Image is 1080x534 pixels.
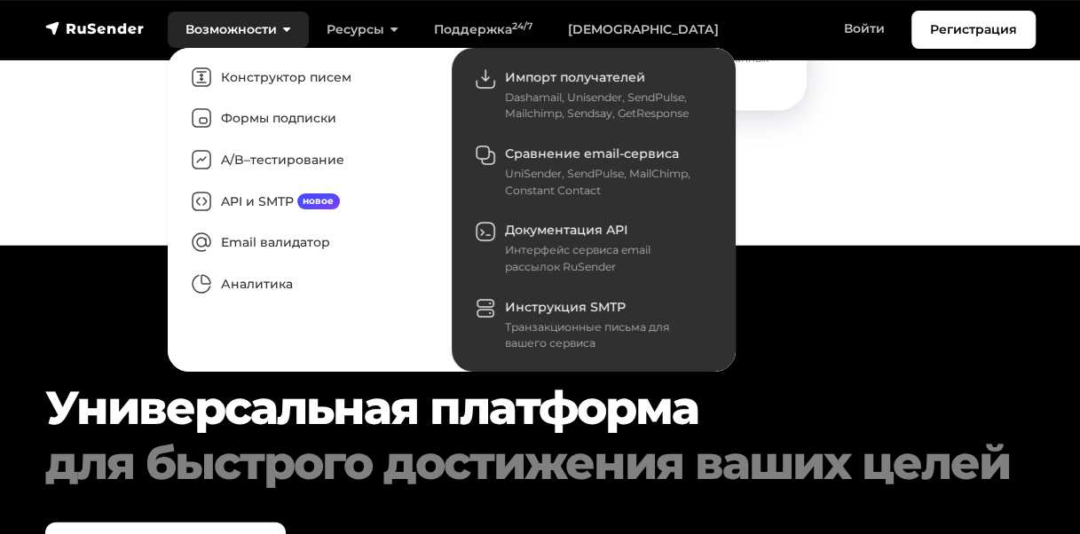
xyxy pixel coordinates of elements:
[177,139,443,181] a: A/B–тестирование
[505,319,706,352] div: Транзакционные письма для вашего сервиса
[177,223,443,264] a: Email валидатор
[505,145,679,161] span: Сравнение email-сервиса
[177,263,443,305] a: Аналитика
[45,20,145,37] img: RuSender
[505,299,626,315] span: Инструкция SMTP
[177,98,443,140] a: Формы подписки
[168,12,309,48] a: Возможности
[297,193,341,209] span: новое
[911,11,1036,49] a: Регистрация
[416,12,550,48] a: Поддержка24/7
[461,287,727,363] a: Инструкция SMTP Транзакционные письма для вашего сервиса
[505,222,627,238] span: Документация API
[461,57,727,133] a: Импорт получателей Dashamail, Unisender, SendPulse, Mailchimp, Sendsay, GetResponse
[550,12,736,48] a: [DEMOGRAPHIC_DATA]
[177,57,443,98] a: Конструктор писем
[309,12,416,48] a: Ресурсы
[505,166,706,199] div: UniSender, SendPulse, MailChimp, Constant Contact
[505,69,645,85] span: Импорт получателей
[45,381,1036,491] h2: Универсальная платформа
[461,133,727,209] a: Сравнение email-сервиса UniSender, SendPulse, MailChimp, Constant Contact
[45,436,1036,491] div: для быстрого достижения ваших целей
[826,11,903,47] a: Войти
[512,20,532,32] sup: 24/7
[505,242,706,275] div: Интерфейс сервиса email рассылок RuSender
[177,181,443,223] a: API и SMTPновое
[461,210,727,287] a: Документация API Интерфейс сервиса email рассылок RuSender
[505,90,706,122] div: Dashamail, Unisender, SendPulse, Mailchimp, Sendsay, GetResponse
